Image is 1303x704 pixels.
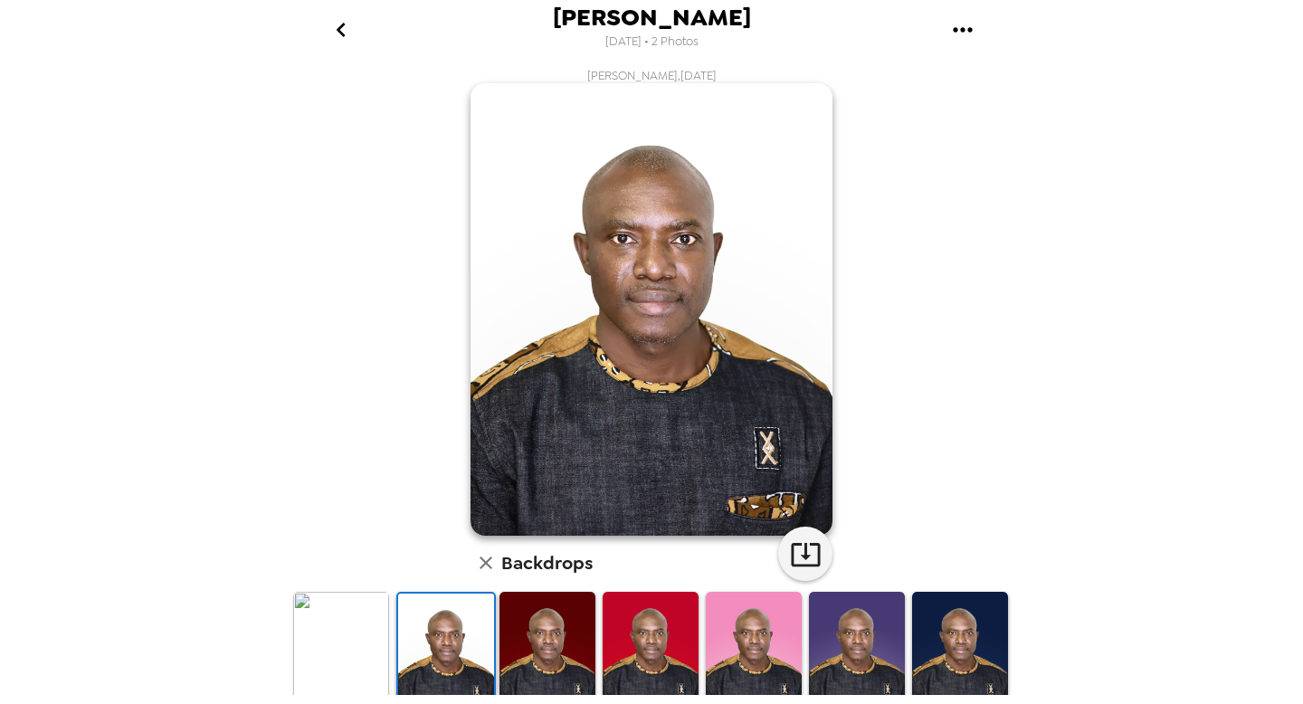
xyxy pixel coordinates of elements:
[471,83,832,536] img: user
[587,68,717,83] span: [PERSON_NAME] , [DATE]
[553,5,751,30] span: [PERSON_NAME]
[501,548,593,577] h6: Backdrops
[605,30,699,54] span: [DATE] • 2 Photos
